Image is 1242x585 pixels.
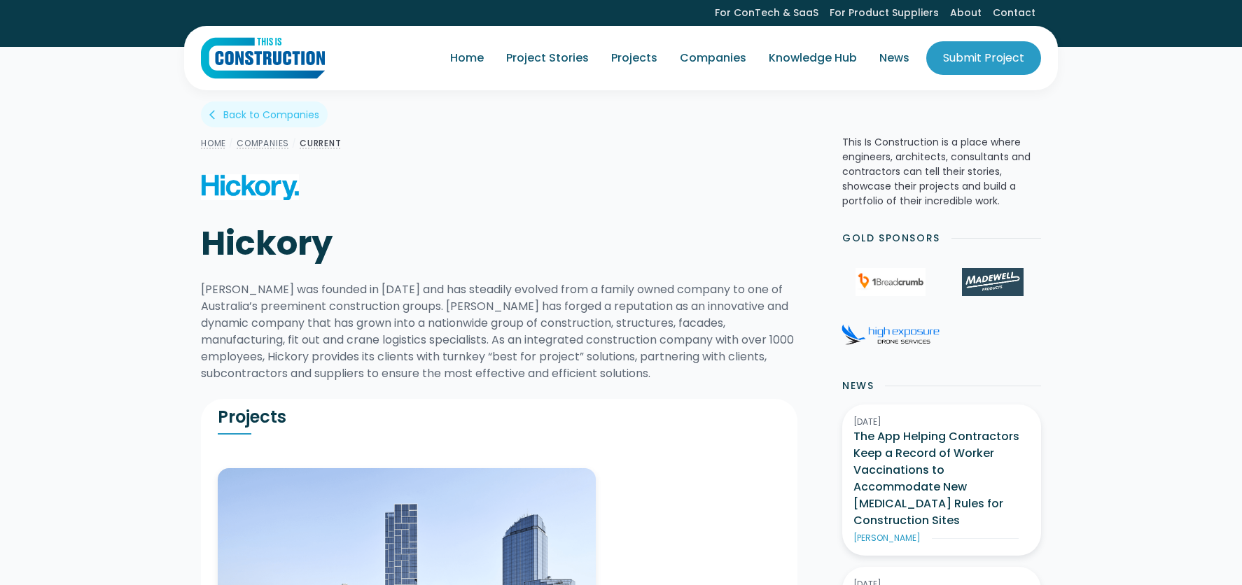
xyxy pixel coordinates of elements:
[201,174,299,200] img: Hickory
[209,108,221,122] div: arrow_back_ios
[758,38,868,78] a: Knowledge Hub
[842,324,940,345] img: High Exposure
[856,268,926,296] img: 1Breadcrumb
[201,37,325,79] a: home
[842,135,1041,209] p: This Is Construction is a place where engineers, architects, consultants and contractors can tell...
[223,108,319,122] div: Back to Companies
[226,135,237,152] div: /
[237,137,289,149] a: Companies
[868,38,921,78] a: News
[926,41,1041,75] a: Submit Project
[289,135,300,152] div: /
[943,50,1024,66] div: Submit Project
[201,137,226,149] a: Home
[201,101,328,127] a: arrow_back_iosBack to Companies
[495,38,600,78] a: Project Stories
[669,38,758,78] a: Companies
[218,407,499,428] h2: Projects
[439,38,495,78] a: Home
[300,137,342,149] a: Current
[842,231,940,246] h2: Gold Sponsors
[962,268,1024,296] img: Madewell Products
[201,37,325,79] img: This Is Construction Logo
[600,38,669,78] a: Projects
[201,281,797,382] div: [PERSON_NAME] was founded in [DATE] and has steadily evolved from a family owned company to one o...
[853,416,1030,428] div: [DATE]
[853,532,921,544] div: [PERSON_NAME]
[201,223,632,265] h1: Hickory
[842,379,874,393] h2: News
[842,404,1041,556] a: [DATE]The App Helping Contractors Keep a Record of Worker Vaccinations to Accommodate New [MEDICA...
[853,428,1030,529] h3: The App Helping Contractors Keep a Record of Worker Vaccinations to Accommodate New [MEDICAL_DATA...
